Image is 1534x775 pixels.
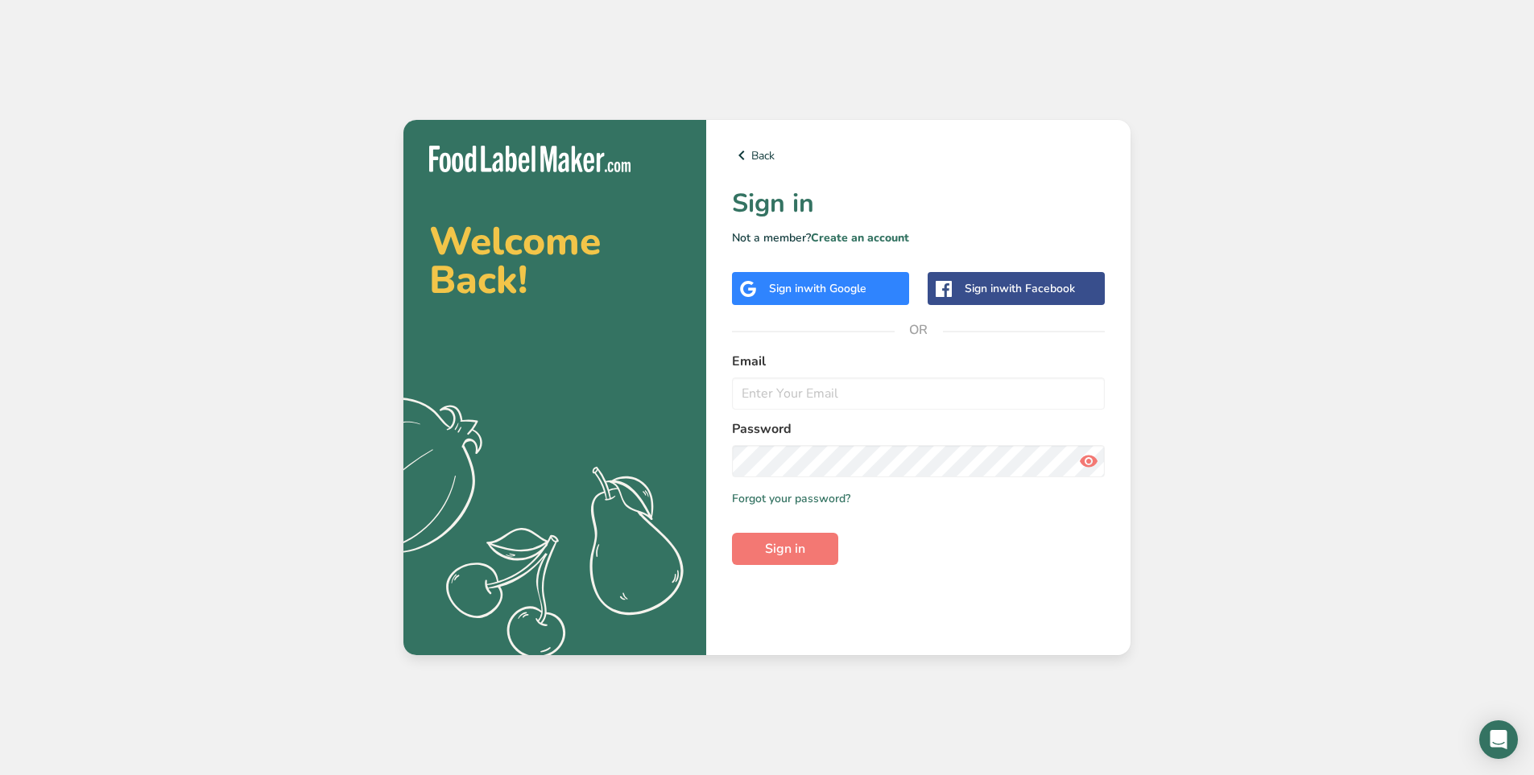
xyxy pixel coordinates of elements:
[769,280,866,297] div: Sign in
[732,533,838,565] button: Sign in
[732,352,1105,371] label: Email
[895,306,943,354] span: OR
[1479,720,1518,759] div: Open Intercom Messenger
[804,281,866,296] span: with Google
[732,146,1105,165] a: Back
[811,230,909,245] a: Create an account
[732,184,1105,223] h1: Sign in
[732,419,1105,439] label: Password
[965,280,1075,297] div: Sign in
[732,490,850,507] a: Forgot your password?
[999,281,1075,296] span: with Facebook
[732,229,1105,246] p: Not a member?
[429,222,680,299] h2: Welcome Back!
[765,539,805,559] span: Sign in
[429,146,631,172] img: Food Label Maker
[732,377,1105,410] input: Enter Your Email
